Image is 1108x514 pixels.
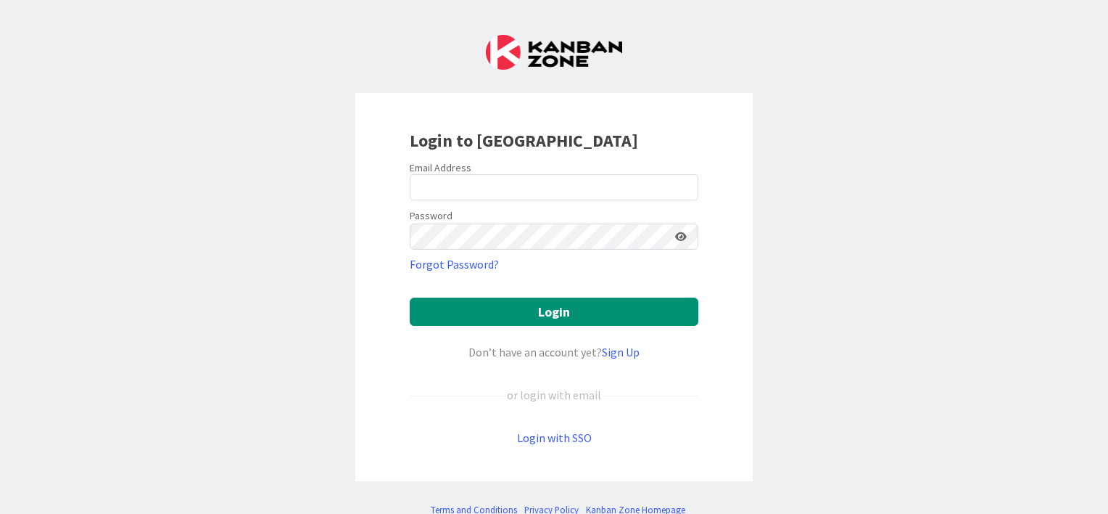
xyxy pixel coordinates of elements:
a: Login with SSO [517,431,592,445]
a: Forgot Password? [410,256,499,273]
img: Kanban Zone [486,35,622,70]
label: Password [410,208,452,224]
label: Email Address [410,161,471,174]
b: Login to [GEOGRAPHIC_DATA] [410,129,638,152]
button: Login [410,298,698,326]
a: Sign Up [602,345,640,359]
div: Don’t have an account yet? [410,343,698,361]
div: or login with email [503,386,605,404]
